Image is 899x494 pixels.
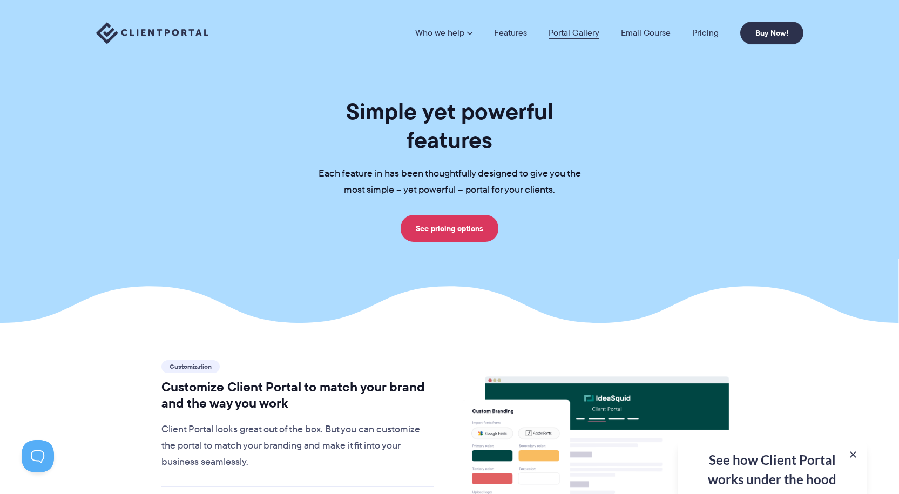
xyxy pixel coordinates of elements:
[740,22,803,44] a: Buy Now!
[621,29,671,37] a: Email Course
[161,379,434,411] h2: Customize Client Portal to match your brand and the way you work
[301,97,598,154] h1: Simple yet powerful features
[161,360,220,373] span: Customization
[401,215,498,242] a: See pricing options
[301,166,598,198] p: Each feature in has been thoughtfully designed to give you the most simple – yet powerful – porta...
[692,29,719,37] a: Pricing
[415,29,472,37] a: Who we help
[549,29,599,37] a: Portal Gallery
[22,440,54,472] iframe: Toggle Customer Support
[494,29,527,37] a: Features
[161,422,434,470] p: Client Portal looks great out of the box. But you can customize the portal to match your branding...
